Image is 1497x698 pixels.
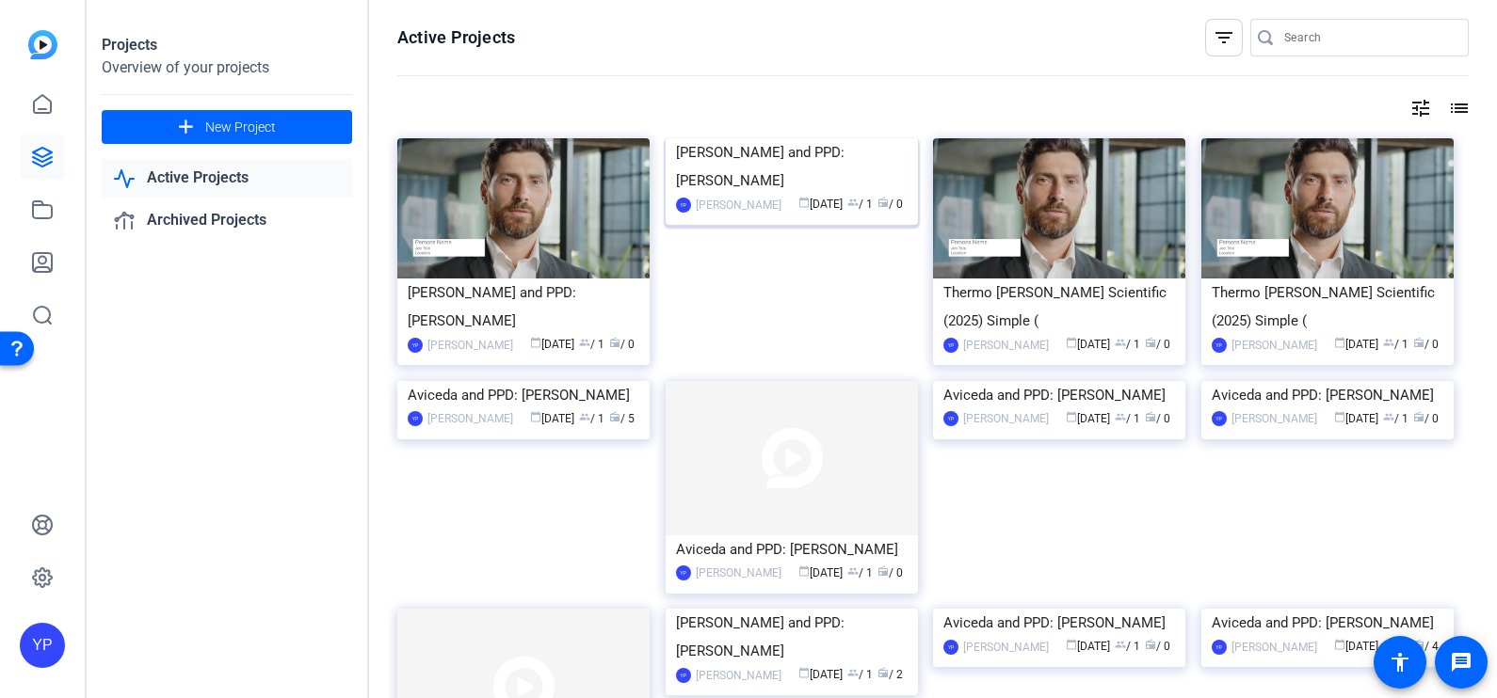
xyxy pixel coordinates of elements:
span: group [579,337,590,348]
div: [PERSON_NAME] and PPD: [PERSON_NAME] [408,278,639,335]
span: calendar_today [1334,337,1345,348]
div: YP [408,338,423,353]
span: / 0 [1145,412,1170,425]
span: [DATE] [530,338,574,351]
span: / 1 [1115,640,1140,653]
div: Aviceda and PPD: [PERSON_NAME] [676,535,908,563]
span: / 0 [1145,640,1170,653]
img: blue-gradient.svg [28,30,57,59]
div: YP [408,411,423,426]
span: radio [1145,337,1156,348]
div: Projects [102,34,352,56]
span: / 2 [877,668,903,681]
mat-icon: filter_list [1213,26,1235,49]
span: [DATE] [798,198,843,211]
span: group [847,565,859,577]
span: calendar_today [798,197,810,208]
span: radio [877,565,889,577]
span: / 5 [609,412,635,425]
span: calendar_today [798,667,810,678]
span: [DATE] [1334,412,1378,425]
span: / 1 [847,668,873,681]
div: Overview of your projects [102,56,352,79]
mat-icon: list [1446,97,1469,119]
div: [PERSON_NAME] [963,336,1049,355]
div: Aviceda and PPD: [PERSON_NAME] [943,381,1175,409]
button: New Project [102,110,352,144]
span: calendar_today [1066,411,1077,422]
span: [DATE] [1334,338,1378,351]
mat-icon: accessibility [1389,651,1411,674]
input: Search [1284,26,1454,49]
div: Aviceda and PPD: [PERSON_NAME] [1212,381,1443,409]
span: / 1 [1383,412,1408,425]
div: YP [1212,411,1227,426]
span: / 1 [579,412,604,425]
span: group [579,411,590,422]
span: radio [1413,337,1425,348]
span: radio [609,337,620,348]
span: [DATE] [798,566,843,579]
div: YP [943,640,958,655]
mat-icon: message [1450,651,1473,674]
span: radio [1145,411,1156,422]
span: / 0 [1413,338,1439,351]
span: calendar_today [1334,639,1345,650]
span: calendar_today [798,565,810,577]
div: YP [943,411,958,426]
div: [PERSON_NAME] [1231,638,1317,657]
div: YP [943,338,958,353]
div: YP [676,565,691,580]
div: Thermo [PERSON_NAME] Scientific (2025) Simple ( [1212,278,1443,335]
div: Thermo [PERSON_NAME] Scientific (2025) Simple ( [943,278,1175,335]
mat-icon: tune [1409,97,1432,119]
span: / 1 [1115,338,1140,351]
div: [PERSON_NAME] [427,409,513,428]
span: [DATE] [1066,338,1110,351]
h1: Active Projects [397,26,515,49]
div: [PERSON_NAME] and PPD: [PERSON_NAME] [676,138,908,195]
span: group [1115,639,1126,650]
span: calendar_today [1066,639,1077,650]
span: [DATE] [1066,640,1110,653]
span: group [1383,411,1394,422]
span: / 1 [847,566,873,579]
span: / 1 [1383,338,1408,351]
span: radio [877,667,889,678]
span: calendar_today [530,411,541,422]
span: radio [1413,411,1425,422]
div: [PERSON_NAME] [427,336,513,355]
span: group [847,197,859,208]
span: / 0 [609,338,635,351]
span: [DATE] [1066,412,1110,425]
span: radio [609,411,620,422]
span: [DATE] [530,412,574,425]
div: Aviceda and PPD: [PERSON_NAME] [408,381,639,409]
span: group [847,667,859,678]
div: YP [676,198,691,213]
span: radio [877,197,889,208]
span: calendar_today [1066,337,1077,348]
span: / 0 [877,198,903,211]
div: Aviceda and PPD: [PERSON_NAME] [1212,609,1443,637]
div: YP [1212,640,1227,655]
a: Archived Projects [102,201,352,240]
span: calendar_today [1334,411,1345,422]
div: YP [1212,338,1227,353]
span: [DATE] [1334,640,1378,653]
a: Active Projects [102,159,352,198]
span: calendar_today [530,337,541,348]
div: [PERSON_NAME] [696,666,781,685]
span: / 0 [1413,412,1439,425]
span: group [1115,411,1126,422]
span: group [1115,337,1126,348]
span: / 0 [877,566,903,579]
div: [PERSON_NAME] and PPD: [PERSON_NAME] [676,609,908,665]
div: YP [676,668,691,683]
div: Aviceda and PPD: [PERSON_NAME] [943,609,1175,637]
span: / 1 [847,198,873,211]
span: / 1 [1115,412,1140,425]
div: [PERSON_NAME] [1231,409,1317,428]
div: [PERSON_NAME] [1231,336,1317,355]
span: New Project [205,118,276,137]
